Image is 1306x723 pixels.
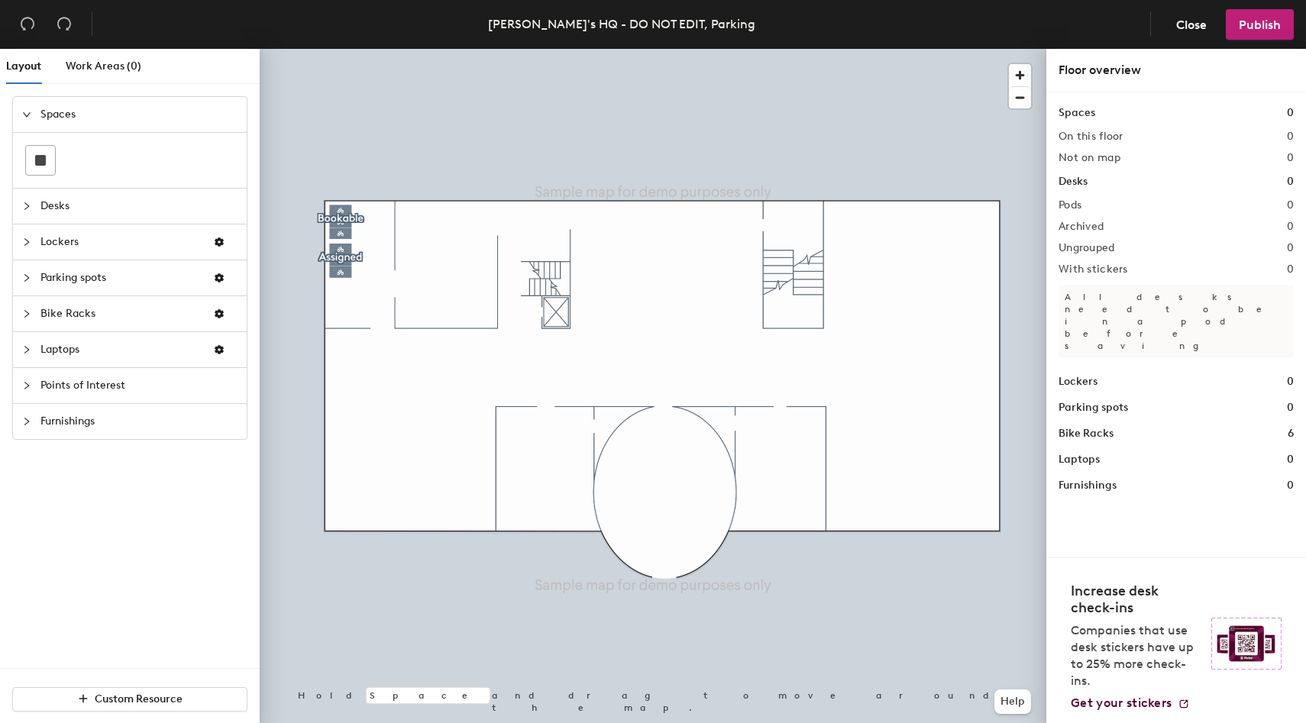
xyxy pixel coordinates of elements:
[12,687,247,712] button: Custom Resource
[1287,263,1294,276] h2: 0
[22,273,31,282] span: collapsed
[40,97,238,132] span: Spaces
[1059,105,1095,121] h1: Spaces
[6,60,41,73] span: Layout
[40,404,238,439] span: Furnishings
[1287,131,1294,143] h2: 0
[40,224,201,260] span: Lockers
[1059,131,1123,143] h2: On this floor
[1059,173,1088,190] h1: Desks
[40,332,201,367] span: Laptops
[12,9,43,40] button: Undo (⌘ + Z)
[22,345,31,354] span: collapsed
[488,15,755,34] div: [PERSON_NAME]'s HQ - DO NOT EDIT, Parking
[40,368,238,403] span: Points of Interest
[1059,477,1117,494] h1: Furnishings
[994,689,1031,714] button: Help
[1163,9,1220,40] button: Close
[1239,18,1281,32] span: Publish
[1059,221,1104,233] h2: Archived
[1287,399,1294,416] h1: 0
[1059,152,1120,164] h2: Not on map
[1059,373,1097,390] h1: Lockers
[95,692,183,705] span: Custom Resource
[1287,373,1294,390] h1: 0
[1071,583,1202,616] h4: Increase desk check-ins
[1071,696,1172,710] span: Get your stickers
[1071,622,1202,689] p: Companies that use desk stickers have up to 25% more check-ins.
[22,110,31,119] span: expanded
[1059,242,1115,254] h2: Ungrouped
[1287,173,1294,190] h1: 0
[1059,451,1100,468] h1: Laptops
[1287,199,1294,211] h2: 0
[1059,61,1294,79] div: Floor overview
[22,381,31,390] span: collapsed
[1059,399,1128,416] h1: Parking spots
[1059,425,1114,442] h1: Bike Racks
[22,309,31,318] span: collapsed
[1287,242,1294,254] h2: 0
[1071,696,1190,711] a: Get your stickers
[40,260,201,295] span: Parking spots
[1287,477,1294,494] h1: 0
[40,189,238,224] span: Desks
[40,296,201,331] span: Bike Racks
[22,237,31,247] span: collapsed
[1287,152,1294,164] h2: 0
[1176,18,1207,32] span: Close
[1059,285,1294,358] p: All desks need to be in a pod before saving
[1287,105,1294,121] h1: 0
[1226,9,1294,40] button: Publish
[49,9,79,40] button: Redo (⌘ + ⇧ + Z)
[66,60,141,73] span: Work Areas (0)
[1287,451,1294,468] h1: 0
[1059,263,1128,276] h2: With stickers
[1288,425,1294,442] h1: 6
[22,202,31,211] span: collapsed
[1287,221,1294,233] h2: 0
[22,417,31,426] span: collapsed
[1211,618,1282,670] img: Sticker logo
[1059,199,1081,211] h2: Pods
